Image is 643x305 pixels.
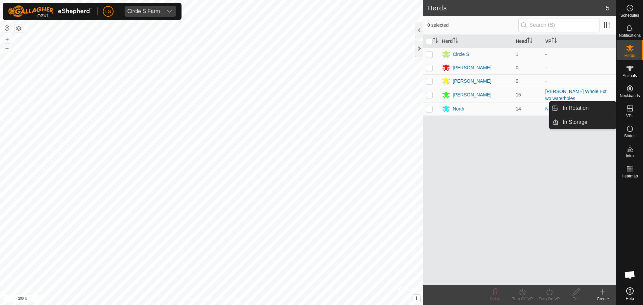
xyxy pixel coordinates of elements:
span: Heatmap [622,174,638,178]
div: [PERSON_NAME] [453,91,491,98]
span: 14 [516,106,521,111]
li: In Rotation [550,101,616,115]
a: Help [617,285,643,303]
a: North ESE 1 [545,106,571,111]
p-sorticon: Activate to sort [433,39,438,44]
div: Circle S Farm [127,9,160,14]
span: Schedules [620,13,639,17]
button: i [413,295,420,302]
span: Herds [624,54,635,58]
li: In Storage [550,116,616,129]
span: In Rotation [563,104,588,112]
span: Infra [626,154,634,158]
span: Notifications [619,33,641,37]
div: Edit [563,296,589,302]
p-sorticon: Activate to sort [552,39,557,44]
td: - [543,48,616,61]
span: 0 [516,65,518,70]
th: Head [513,35,543,48]
div: Open chat [620,265,640,285]
span: Help [626,297,634,301]
p-sorticon: Activate to sort [453,39,458,44]
input: Search (S) [518,18,599,32]
span: In Storage [563,118,587,126]
span: Delete [490,297,502,301]
div: North [453,105,464,112]
a: In Rotation [559,101,616,115]
span: Neckbands [620,94,640,98]
div: dropdown trigger [163,6,176,17]
div: Turn On VP [536,296,563,302]
span: Animals [623,74,637,78]
div: Turn Off VP [509,296,536,302]
span: 0 selected [427,22,518,29]
span: Status [624,134,635,138]
a: [PERSON_NAME] Whole Ext wo waterholes [545,89,606,101]
div: Circle S [453,51,469,58]
a: Privacy Policy [185,296,210,302]
th: VP [543,35,616,48]
img: Gallagher Logo [8,5,92,17]
div: [PERSON_NAME] [453,64,491,71]
h2: Herds [427,4,606,12]
th: Herd [439,35,513,48]
span: 15 [516,92,521,97]
span: 5 [606,3,610,13]
div: [PERSON_NAME] [453,78,491,85]
button: Map Layers [15,24,23,32]
a: Contact Us [218,296,238,302]
button: Reset Map [3,24,11,32]
button: – [3,44,11,52]
span: Circle S Farm [125,6,163,17]
span: 1 [516,52,518,57]
span: VPs [626,114,633,118]
td: - [543,61,616,74]
span: LS [105,8,111,15]
span: 0 [516,78,518,84]
a: In Storage [559,116,616,129]
td: - [543,74,616,88]
div: Create [589,296,616,302]
button: + [3,35,11,43]
span: i [416,295,417,301]
p-sorticon: Activate to sort [527,39,532,44]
